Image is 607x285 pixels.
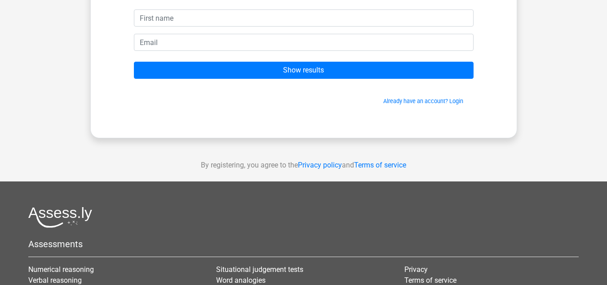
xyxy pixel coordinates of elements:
a: Terms of service [404,276,456,285]
a: Privacy [404,265,428,274]
input: Email [134,34,474,51]
input: Show results [134,62,474,79]
a: Word analogies [216,276,266,285]
a: Terms of service [354,161,406,169]
input: First name [134,9,474,27]
a: Already have an account? Login [383,98,463,104]
img: Assessly logo [28,207,92,228]
a: Numerical reasoning [28,265,94,274]
a: Situational judgement tests [216,265,303,274]
a: Verbal reasoning [28,276,82,285]
h5: Assessments [28,239,579,249]
a: Privacy policy [298,161,342,169]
